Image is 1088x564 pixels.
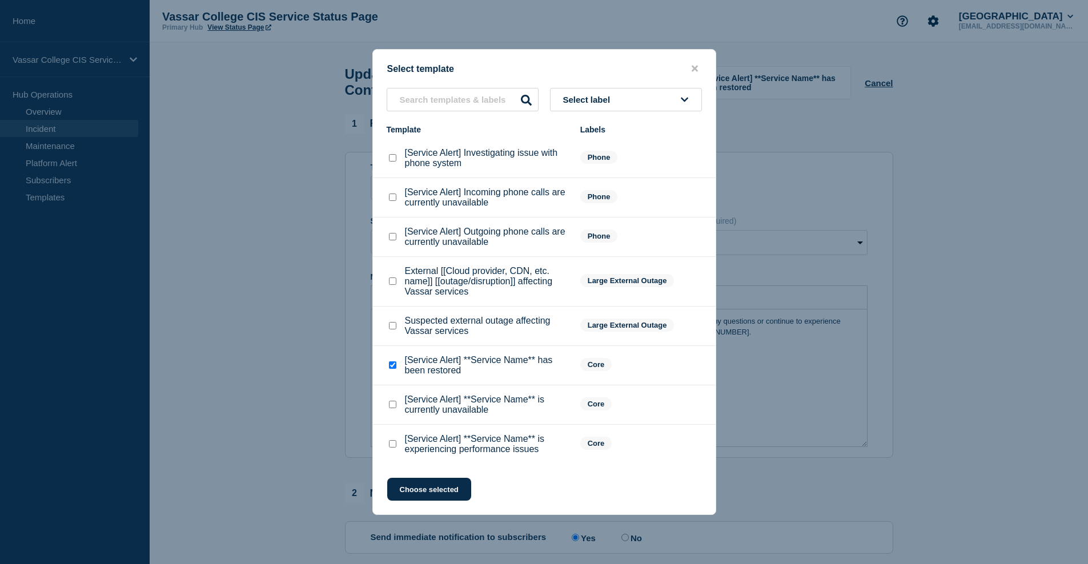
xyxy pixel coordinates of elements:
input: [Service Alert] Investigating issue with phone system checkbox [389,154,396,162]
p: External [[Cloud provider, CDN, etc. name]] [[outage/disruption]] affecting Vassar services [405,266,569,297]
div: Template [387,125,569,134]
span: Core [580,358,612,371]
p: Suspected external outage affecting Vassar services [405,316,569,336]
span: Large External Outage [580,319,675,332]
p: [Service Alert] Outgoing phone calls are currently unavailable [405,227,569,247]
div: Labels [580,125,702,134]
input: Suspected external outage affecting Vassar services checkbox [389,322,396,329]
span: Phone [580,151,618,164]
button: Select label [550,88,702,111]
span: Large External Outage [580,274,675,287]
p: [Service Alert] **Service Name** has been restored [405,355,569,376]
button: Choose selected [387,478,471,501]
span: Core [580,397,612,410]
span: Core [580,437,612,450]
div: Select template [373,63,716,74]
p: [Service Alert] Investigating issue with phone system [405,148,569,168]
button: close button [688,63,701,74]
span: Phone [580,190,618,203]
input: [Service Alert] **Service Name** is experiencing performance issues checkbox [389,440,396,448]
input: [Service Alert] Incoming phone calls are currently unavailable checkbox [389,194,396,201]
input: [Service Alert] **Service Name** has been restored checkbox [389,361,396,369]
p: [Service Alert] **Service Name** is currently unavailable [405,394,569,415]
input: Search templates & labels [387,88,539,111]
p: [Service Alert] Incoming phone calls are currently unavailable [405,187,569,208]
input: [Service Alert] Outgoing phone calls are currently unavailable checkbox [389,233,396,240]
input: [Service Alert] **Service Name** is currently unavailable checkbox [389,401,396,408]
span: Phone [580,229,618,243]
input: External [[Cloud provider, CDN, etc. name]] [[outage/disruption]] affecting Vassar services checkbox [389,277,396,285]
span: Select label [563,95,615,104]
p: [Service Alert] **Service Name** is experiencing performance issues [405,434,569,454]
